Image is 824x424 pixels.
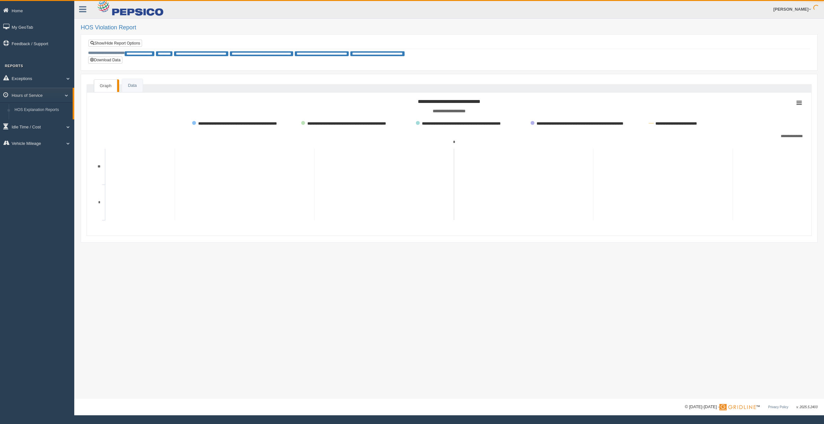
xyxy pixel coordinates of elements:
[88,56,122,64] button: Download Data
[81,25,818,31] h2: HOS Violation Report
[685,404,818,410] div: © [DATE]-[DATE] - ™
[12,116,73,127] a: HOS Violation Audit Reports
[122,79,142,92] a: Data
[797,405,818,409] span: v. 2025.5.2403
[768,405,788,409] a: Privacy Policy
[94,79,117,92] a: Graph
[88,40,142,47] a: Show/Hide Report Options
[719,404,756,410] img: Gridline
[12,104,73,116] a: HOS Explanation Reports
